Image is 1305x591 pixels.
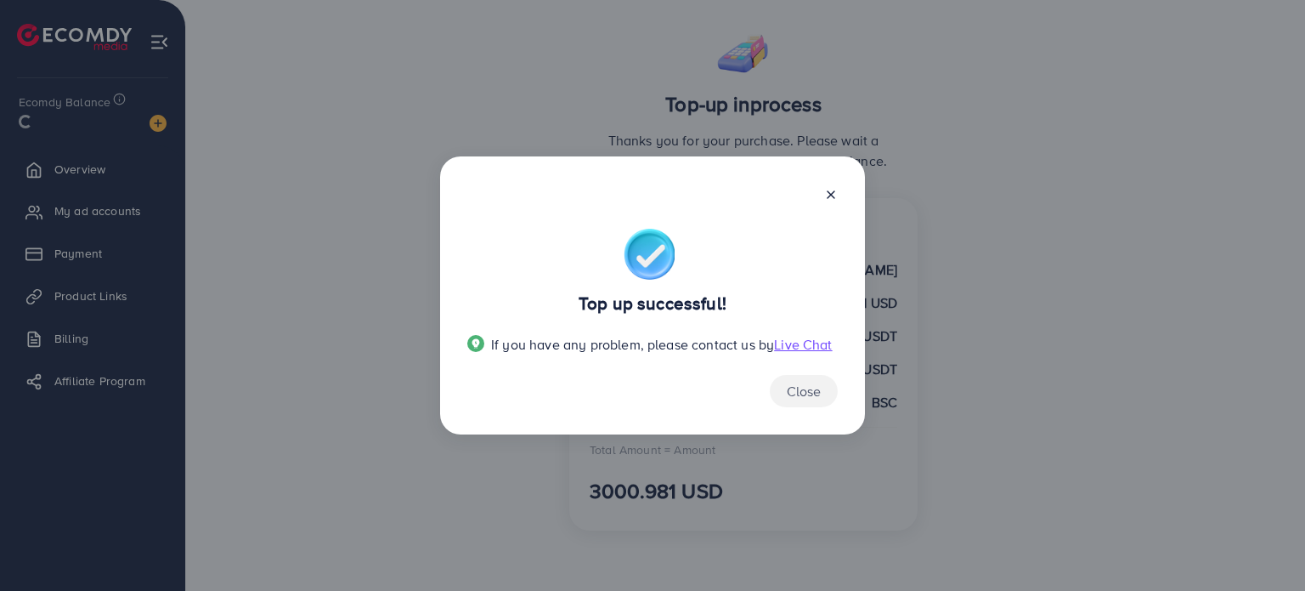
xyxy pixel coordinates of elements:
[1233,514,1292,578] iframe: Chat
[491,335,774,354] span: If you have any problem, please contact us by
[579,293,726,315] h4: Top up successful!
[770,375,838,407] button: Close
[467,335,484,352] img: Popup guide
[624,229,675,280] img: icon-success.1b13a254.png
[774,335,832,354] span: Live Chat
